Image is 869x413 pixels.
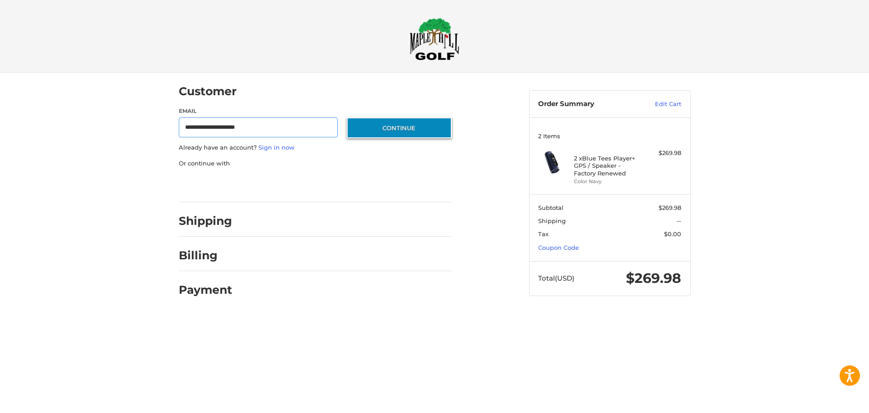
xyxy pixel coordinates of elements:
[664,230,681,238] span: $0.00
[538,274,574,282] span: Total (USD)
[659,204,681,211] span: $269.98
[677,217,681,224] span: --
[410,18,459,60] img: Maple Hill Golf
[574,178,643,185] li: Color Navy
[538,100,635,109] h3: Order Summary
[538,204,563,211] span: Subtotal
[179,84,237,98] h2: Customer
[329,177,397,193] iframe: PayPal-venmo
[347,117,452,138] button: Continue
[179,248,232,262] h2: Billing
[538,230,549,238] span: Tax
[176,177,244,193] iframe: PayPal-paypal
[253,177,320,193] iframe: PayPal-paylater
[538,132,681,140] h3: 2 Items
[538,244,579,251] a: Coupon Code
[179,214,232,228] h2: Shipping
[179,107,338,115] label: Email
[626,270,681,287] span: $269.98
[179,143,452,152] p: Already have an account?
[258,144,295,151] a: Sign in now
[635,100,681,109] a: Edit Cart
[179,283,232,297] h2: Payment
[538,217,566,224] span: Shipping
[574,155,643,177] h4: 2 x Blue Tees Player+ GPS / Speaker - Factory Renewed
[645,149,681,158] div: $269.98
[179,159,452,168] p: Or continue with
